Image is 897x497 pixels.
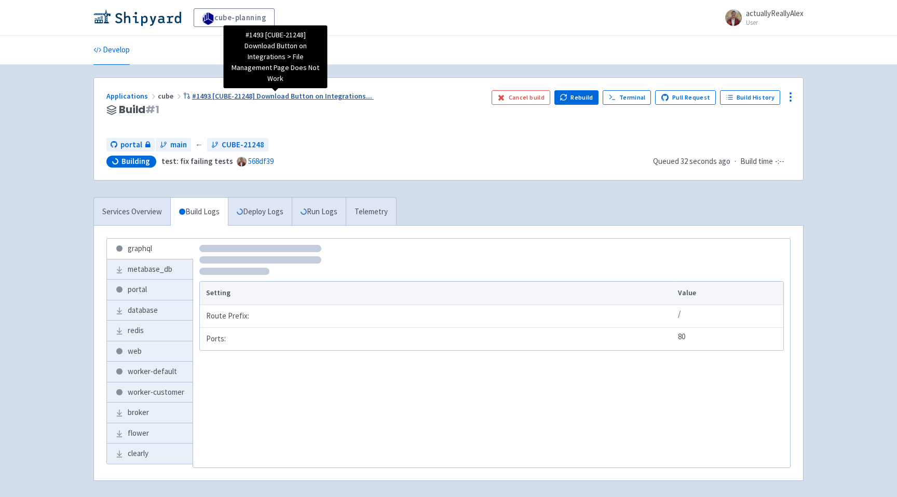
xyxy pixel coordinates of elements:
a: Applications [106,91,158,101]
span: actuallyReallyAlex [746,8,804,18]
button: Rebuild [554,90,599,105]
span: cube [158,91,183,101]
span: ← [195,139,203,151]
img: Shipyard logo [93,9,181,26]
span: #1493 [CUBE-21248] Download Button on Integrations ... [192,91,372,101]
th: Setting [200,282,674,305]
a: Pull Request [655,90,716,105]
a: actuallyReallyAlex User [719,9,804,26]
a: cube-planning [194,8,275,27]
td: Ports: [200,327,674,350]
th: Value [674,282,783,305]
small: User [746,19,804,26]
time: 32 seconds ago [681,156,730,166]
a: graphql [107,239,193,259]
a: #1493 [CUBE-21248] Download Button on Integrations... [183,91,374,101]
a: CUBE-21248 [207,138,268,152]
strong: test: fix failing tests [161,156,233,166]
a: Develop [93,36,130,65]
a: main [156,138,191,152]
a: portal [107,280,193,300]
span: portal [120,139,142,151]
a: Telemetry [346,198,396,226]
a: Build Logs [171,198,228,226]
a: broker [107,403,193,423]
span: -:-- [775,156,784,168]
a: 568df39 [248,156,274,166]
a: worker-default [107,362,193,382]
a: database [107,300,193,321]
span: Build [119,104,159,116]
span: Queued [653,156,730,166]
button: Cancel build [492,90,550,105]
div: · [653,156,791,168]
a: redis [107,321,193,341]
a: Build History [720,90,780,105]
td: Route Prefix: [200,305,674,327]
span: CUBE-21248 [222,139,264,151]
a: worker-customer [107,382,193,403]
a: clearly [107,444,193,464]
span: Building [121,156,150,167]
a: Services Overview [94,198,170,226]
a: Run Logs [292,198,346,226]
a: web [107,341,193,362]
a: portal [106,138,155,152]
a: metabase_db [107,259,193,280]
span: Build time [740,156,773,168]
td: / [674,305,783,327]
span: # 1 [145,102,159,117]
td: 80 [674,327,783,350]
a: Deploy Logs [228,198,292,226]
span: main [170,139,187,151]
a: flower [107,423,193,444]
a: Terminal [603,90,651,105]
